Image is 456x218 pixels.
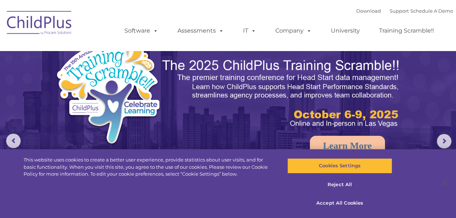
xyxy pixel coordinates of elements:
img: ChildPlus by Procare Solutions [3,6,76,42]
a: Company [268,24,319,38]
font: | [356,8,453,14]
button: Cookies Settings [287,158,392,173]
button: Accept All Cookies [287,196,392,211]
button: Close [436,175,452,191]
button: Reject All [287,177,392,192]
a: Download [356,8,381,14]
a: Assessments [170,24,231,38]
a: Software [117,24,165,38]
a: Schedule A Demo [410,8,453,14]
a: Support [390,8,409,14]
a: Training Scramble!! [372,24,441,38]
a: Learn More [310,136,385,156]
div: This website uses cookies to create a better user experience, provide statistics about user visit... [24,156,274,178]
a: University [324,24,367,38]
a: IT [236,24,263,38]
span: Last name [101,48,123,53]
span: Phone number [101,77,132,83]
